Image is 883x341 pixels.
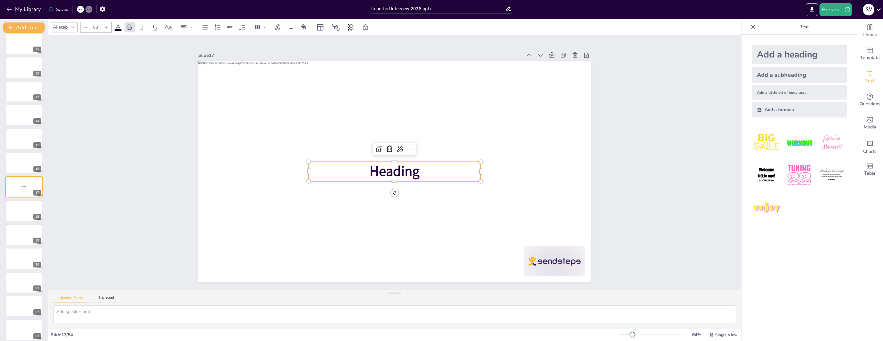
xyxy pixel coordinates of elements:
[862,31,877,38] span: Theme
[33,166,41,172] div: 16
[863,3,874,16] button: S V
[33,118,41,124] div: 14
[758,19,851,35] p: Text
[5,224,43,245] div: 19
[33,333,41,339] div: 23
[752,128,782,158] img: 1.jpeg
[33,238,41,243] div: 19
[5,128,43,150] div: 15
[198,52,521,58] div: Slide 17
[315,22,325,32] div: Layout
[5,248,43,269] div: 20
[752,85,847,100] div: Add a little bit of body text
[5,4,44,14] button: My Library
[52,23,69,31] div: Akatab
[33,309,41,315] div: 22
[332,23,340,31] span: Position
[5,296,43,317] div: 22
[299,24,308,31] div: Background color
[857,42,883,66] div: Add ready made slides
[5,272,43,293] div: 21
[857,158,883,181] div: Add a table
[33,285,41,291] div: 21
[273,22,282,32] div: Text effects
[857,112,883,135] div: Add images, graphics, shapes or video
[817,160,847,190] img: 6.jpeg
[5,153,43,174] div: 16
[860,101,880,108] span: Questions
[752,67,847,83] div: Add a subheading
[857,66,883,89] div: Add text boxes
[51,332,621,338] div: Slide 17 / 54
[5,200,43,221] div: 18
[857,135,883,158] div: Add charts and graphs
[752,160,782,190] img: 4.jpeg
[784,128,814,158] img: 2.jpeg
[863,4,874,15] div: S V
[857,89,883,112] div: Get real-time input from your audience
[819,3,852,16] button: Present
[857,19,883,42] div: Change the overall theme
[92,295,121,302] button: Transcript
[5,105,43,126] div: 14
[33,262,41,267] div: 20
[5,57,43,78] div: 12
[33,47,41,52] div: 11
[752,45,847,64] div: Add a heading
[752,102,847,118] div: Add a formula
[371,4,505,13] input: Insert title
[864,170,876,177] span: Table
[806,3,818,16] button: Export to PowerPoint
[5,33,43,54] div: 11
[253,22,267,32] div: Column Count
[817,128,847,158] img: 3.jpeg
[865,77,874,84] span: Text
[48,6,68,13] div: Saved
[863,148,877,155] span: Charts
[5,319,43,341] div: 23
[752,193,782,223] img: 7.jpeg
[860,54,880,61] span: Template
[370,162,420,181] span: Heading
[33,190,41,196] div: 17
[5,81,43,102] div: 13
[288,22,295,32] div: Border settings
[5,176,43,197] div: 17
[21,186,26,188] span: Heading
[33,142,41,148] div: 15
[784,160,814,190] img: 5.jpeg
[689,332,704,338] div: 64 %
[864,124,876,131] span: Media
[715,332,737,337] span: Single View
[33,71,41,76] div: 12
[33,94,41,100] div: 13
[53,295,90,302] button: Speaker Notes
[3,22,45,33] button: Add slide
[33,214,41,220] div: 18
